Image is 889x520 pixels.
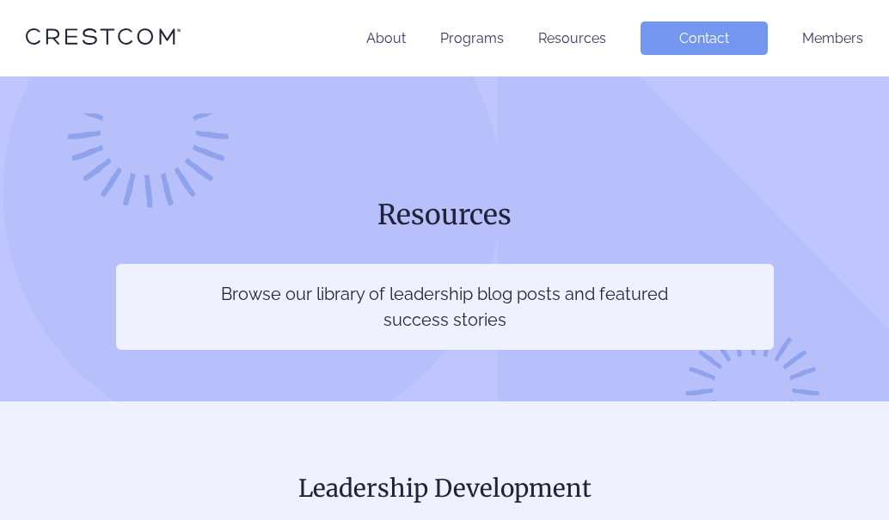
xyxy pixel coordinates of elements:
[440,30,504,46] a: Programs
[220,281,670,333] p: Browse our library of leadership blog posts and featured success stories
[802,30,863,46] a: Members
[538,30,606,46] a: Resources
[366,30,406,46] a: About
[26,470,863,506] h2: Leadership Development
[641,21,768,55] a: Contact
[116,197,774,233] h1: Resources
